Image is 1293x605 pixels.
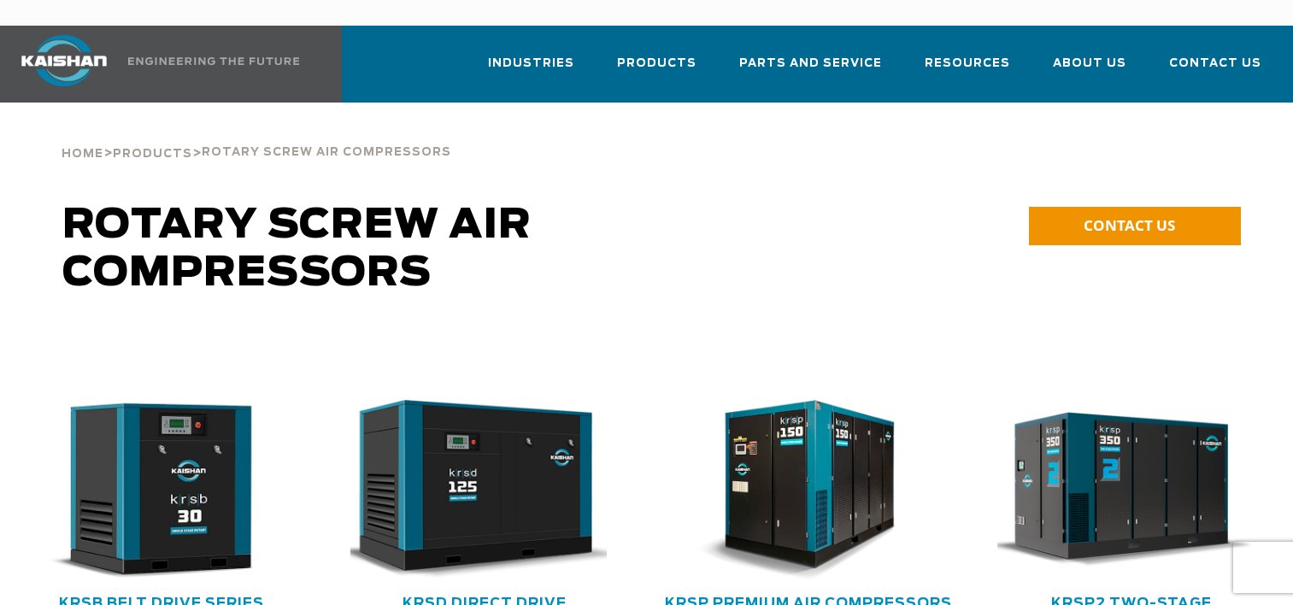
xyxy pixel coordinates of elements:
[128,57,299,65] img: Engineering the future
[1053,41,1126,99] a: About Us
[1029,207,1241,245] a: CONTACT US
[984,400,1254,581] img: krsp350
[113,145,192,161] a: Products
[62,205,532,294] span: Rotary Screw Air Compressors
[925,54,1010,73] span: Resources
[62,103,451,167] div: > >
[62,145,103,161] a: Home
[997,400,1266,581] div: krsp350
[202,147,451,158] span: Rotary Screw Air Compressors
[338,400,607,581] img: krsd125
[488,41,574,99] a: Industries
[488,54,574,73] span: Industries
[617,41,696,99] a: Products
[350,400,619,581] div: krsd125
[15,400,284,581] img: krsb30
[1169,41,1261,99] a: Contact Us
[661,400,931,581] img: krsp150
[739,41,882,99] a: Parts and Service
[925,41,1010,99] a: Resources
[617,54,696,73] span: Products
[674,400,943,581] div: krsp150
[739,54,882,73] span: Parts and Service
[1084,215,1175,235] span: CONTACT US
[1053,54,1126,73] span: About Us
[1169,54,1261,73] span: Contact Us
[113,149,192,160] span: Products
[62,149,103,160] span: Home
[27,400,296,581] div: krsb30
